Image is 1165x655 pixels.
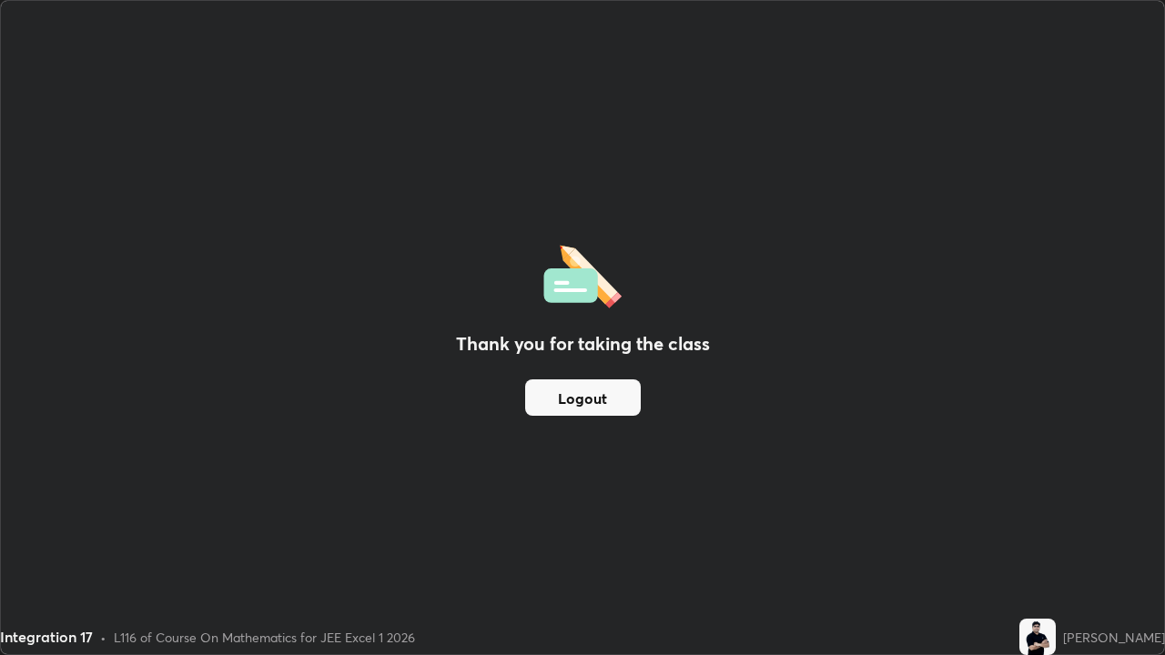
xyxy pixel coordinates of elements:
[100,628,106,647] div: •
[525,379,641,416] button: Logout
[114,628,415,647] div: L116 of Course On Mathematics for JEE Excel 1 2026
[1019,619,1056,655] img: deab58f019554190b94dbb1f509c7ae8.jpg
[543,239,622,308] img: offlineFeedback.1438e8b3.svg
[1063,628,1165,647] div: [PERSON_NAME]
[456,330,710,358] h2: Thank you for taking the class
